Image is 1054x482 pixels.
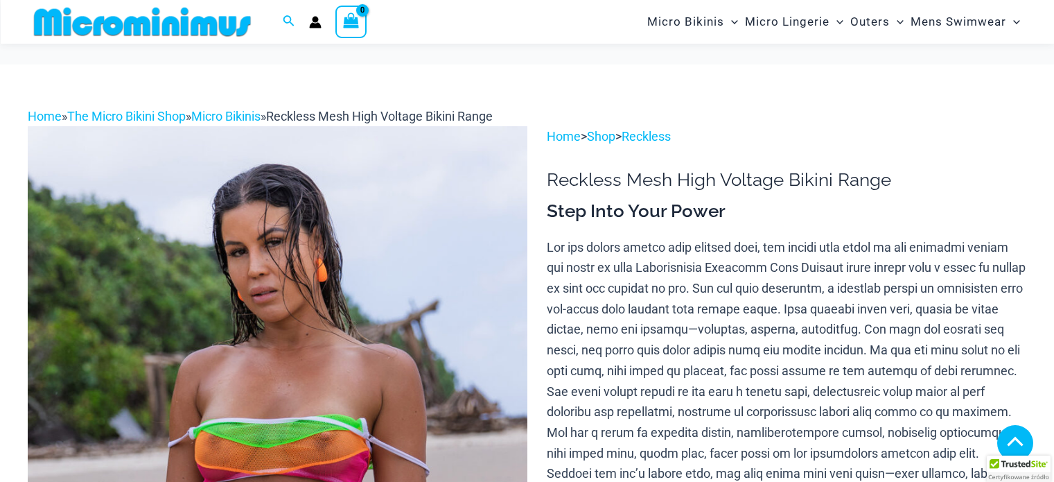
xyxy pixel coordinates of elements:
[587,129,615,144] a: Shop
[67,109,186,123] a: The Micro Bikini Shop
[829,4,843,40] span: Menu Toggle
[547,200,1026,223] h3: Step Into Your Power
[644,4,741,40] a: Micro BikinisMenu ToggleMenu Toggle
[191,109,261,123] a: Micro Bikinis
[745,4,829,40] span: Micro Lingerie
[907,4,1024,40] a: Mens SwimwearMenu ToggleMenu Toggle
[647,4,724,40] span: Micro Bikinis
[309,16,322,28] a: Account icon link
[987,456,1051,482] div: TrustedSite Certified
[850,4,890,40] span: Outers
[28,109,493,123] span: » » »
[642,2,1026,42] nav: Site Navigation
[724,4,738,40] span: Menu Toggle
[547,169,1026,191] h1: Reckless Mesh High Voltage Bikini Range
[266,109,493,123] span: Reckless Mesh High Voltage Bikini Range
[622,129,671,144] a: Reckless
[847,4,907,40] a: OutersMenu ToggleMenu Toggle
[911,4,1006,40] span: Mens Swimwear
[28,6,256,37] img: MM SHOP LOGO FLAT
[890,4,904,40] span: Menu Toggle
[741,4,847,40] a: Micro LingerieMenu ToggleMenu Toggle
[1006,4,1020,40] span: Menu Toggle
[547,126,1026,147] p: > >
[335,6,367,37] a: View Shopping Cart, empty
[283,13,295,31] a: Search icon link
[547,129,581,144] a: Home
[28,109,62,123] a: Home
